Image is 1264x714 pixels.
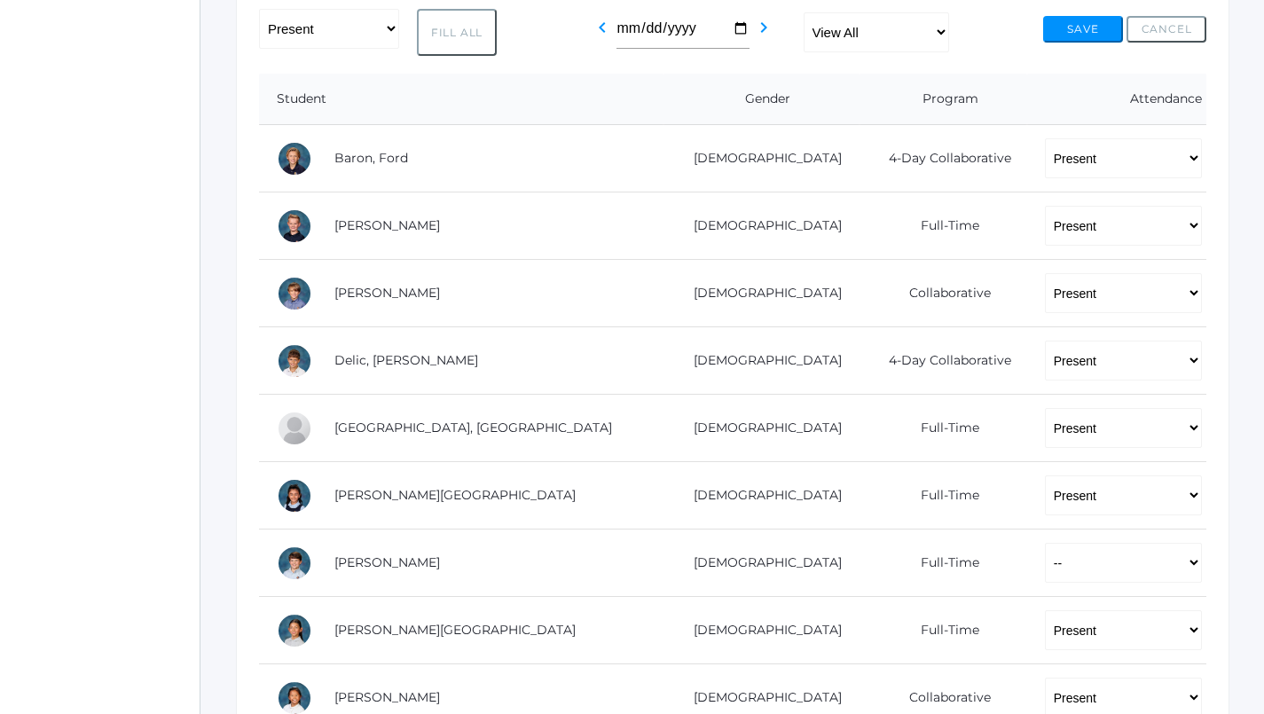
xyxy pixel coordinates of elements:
td: [DEMOGRAPHIC_DATA] [663,462,860,530]
td: [DEMOGRAPHIC_DATA] [663,597,860,664]
div: Jack Crosby [277,276,312,311]
i: chevron_left [592,17,613,38]
a: [PERSON_NAME] [334,554,440,570]
td: [DEMOGRAPHIC_DATA] [663,395,860,462]
div: Brody Bigley [277,208,312,244]
i: chevron_right [753,17,774,38]
a: [PERSON_NAME] [334,217,440,233]
td: [DEMOGRAPHIC_DATA] [663,260,860,327]
td: [DEMOGRAPHIC_DATA] [663,125,860,192]
td: Full-Time [860,395,1026,462]
td: Full-Time [860,597,1026,664]
button: Save [1043,16,1123,43]
div: Sofia La Rosa [277,613,312,648]
th: Attendance [1027,74,1206,125]
td: Full-Time [860,462,1026,530]
a: chevron_right [753,25,774,42]
div: Luka Delic [277,343,312,379]
div: Easton Ferris [277,411,312,446]
td: 4-Day Collaborative [860,327,1026,395]
a: [PERSON_NAME] [334,285,440,301]
div: Ford Baron [277,141,312,177]
a: Delic, [PERSON_NAME] [334,352,478,368]
th: Gender [663,74,860,125]
a: Baron, Ford [334,150,408,166]
button: Cancel [1127,16,1206,43]
a: [GEOGRAPHIC_DATA], [GEOGRAPHIC_DATA] [334,420,612,435]
a: [PERSON_NAME] [334,689,440,705]
td: Full-Time [860,192,1026,260]
a: [PERSON_NAME][GEOGRAPHIC_DATA] [334,622,576,638]
td: [DEMOGRAPHIC_DATA] [663,192,860,260]
a: chevron_left [592,25,613,42]
td: Full-Time [860,530,1026,597]
td: [DEMOGRAPHIC_DATA] [663,327,860,395]
th: Student [259,74,663,125]
a: [PERSON_NAME][GEOGRAPHIC_DATA] [334,487,576,503]
div: William Hibbard [277,545,312,581]
td: 4-Day Collaborative [860,125,1026,192]
td: Collaborative [860,260,1026,327]
td: [DEMOGRAPHIC_DATA] [663,530,860,597]
button: Fill All [417,9,497,56]
th: Program [860,74,1026,125]
div: Victoria Harutyunyan [277,478,312,514]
